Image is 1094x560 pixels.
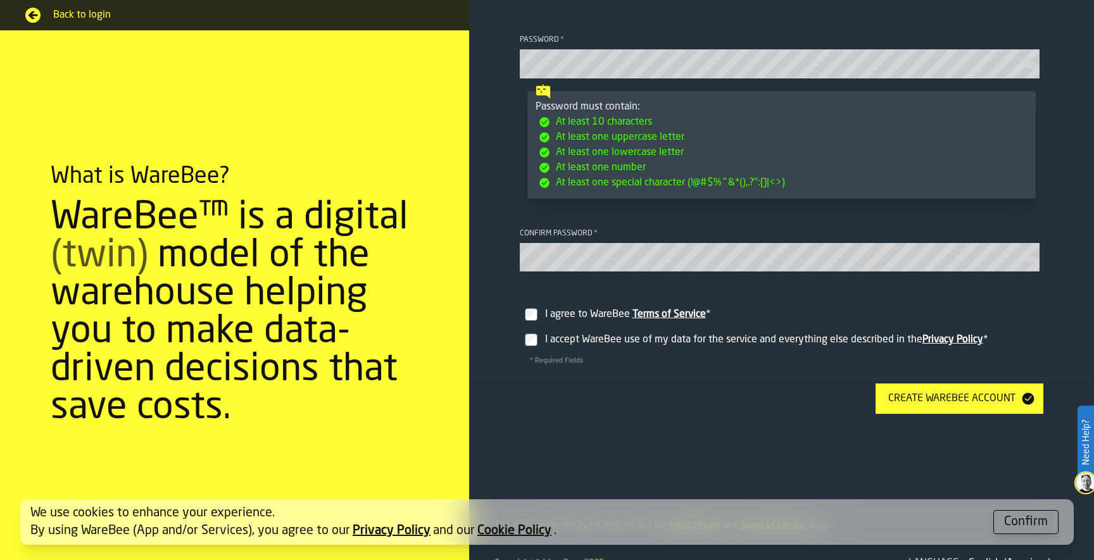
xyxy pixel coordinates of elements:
[30,504,983,540] div: We use cookies to enhance your experience. By using WareBee (App and/or Services), you agree to o...
[545,332,1038,347] div: I accept WareBee use of my data for the service and everything else described in the *
[543,330,1041,350] div: InputCheckbox-react-aria6544487244-:r1l:
[538,130,1028,145] li: At least one uppercase letter
[1079,407,1093,478] label: Need Help?
[993,510,1059,534] button: button-
[883,391,1021,406] div: Create WareBee Account
[538,175,1028,190] li: At least one special character (!@#$%^&*(),.?":{}|<>)
[632,309,706,320] a: Terms of Service
[1004,513,1048,531] div: Confirm
[1026,253,1041,266] button: button-toolbar-Confirm password
[520,229,1043,272] label: button-toolbar-Confirm password
[477,525,551,537] a: Cookie Policy
[922,335,983,345] a: Privacy Policy
[525,308,538,321] input: InputCheckbox-label-react-aria6544487244-:r1k:
[20,499,1074,545] div: alert-[object Object]
[353,525,431,537] a: Privacy Policy
[536,99,1028,190] div: Password must contain:
[543,304,1041,325] div: InputCheckbox-react-aria6544487244-:r1k:
[538,145,1028,160] li: At least one lowercase letter
[560,35,564,44] span: Required
[51,199,418,427] div: WareBee™ is a digital model of the warehouse helping you to make data-driven decisions that save ...
[520,35,1043,44] div: Password
[876,383,1043,414] button: button-Create WareBee Account
[520,292,1043,327] label: InputCheckbox-label-react-aria6544487244-:r1k:
[1026,59,1041,72] button: button-toolbar-Password
[520,49,1040,78] input: button-toolbar-Password
[538,160,1028,175] li: At least one number
[51,164,230,189] div: What is WareBee?
[520,358,593,364] span: * Required Fields
[525,333,538,346] input: InputCheckbox-label-react-aria6544487244-:r1l:
[53,8,444,23] span: Back to login
[520,229,1043,238] div: Confirm password
[520,243,1040,272] input: button-toolbar-Confirm password
[520,35,1043,78] label: button-toolbar-Password
[594,229,598,238] span: Required
[520,327,1043,352] label: InputCheckbox-label-react-aria6544487244-:r1l:
[538,115,1028,130] li: At least 10 characters
[545,307,1038,322] div: I agree to WareBee *
[51,237,148,275] span: (twin)
[25,8,444,23] a: Back to login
